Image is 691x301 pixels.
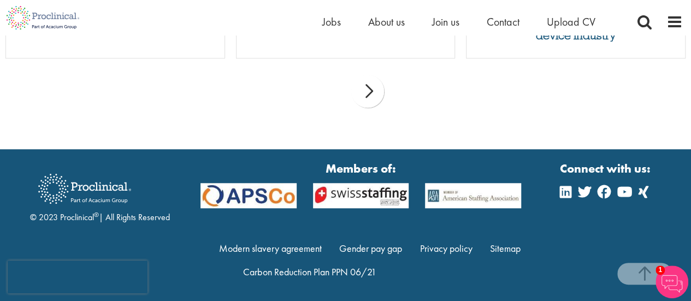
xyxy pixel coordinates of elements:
img: Chatbot [655,265,688,298]
img: Proclinical Recruitment [30,166,139,211]
a: Gender pay gap [339,242,402,255]
span: 1 [655,265,665,275]
div: next [351,75,384,108]
a: Modern slavery agreement [219,242,322,255]
a: Carbon Reduction Plan PPN 06/21 [243,265,376,278]
a: Contact [487,15,519,29]
iframe: reCAPTCHA [8,261,147,293]
a: Upload CV [547,15,595,29]
strong: Members of: [200,160,522,177]
a: Jobs [322,15,341,29]
strong: Connect with us: [560,160,653,177]
a: Join us [432,15,459,29]
a: Privacy policy [420,242,473,255]
img: APSCo [305,183,417,209]
img: APSCo [192,183,305,209]
a: About us [368,15,405,29]
a: Sitemap [490,242,521,255]
div: © 2023 Proclinical | All Rights Reserved [30,166,170,224]
sup: ® [94,210,99,219]
img: APSCo [417,183,529,209]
